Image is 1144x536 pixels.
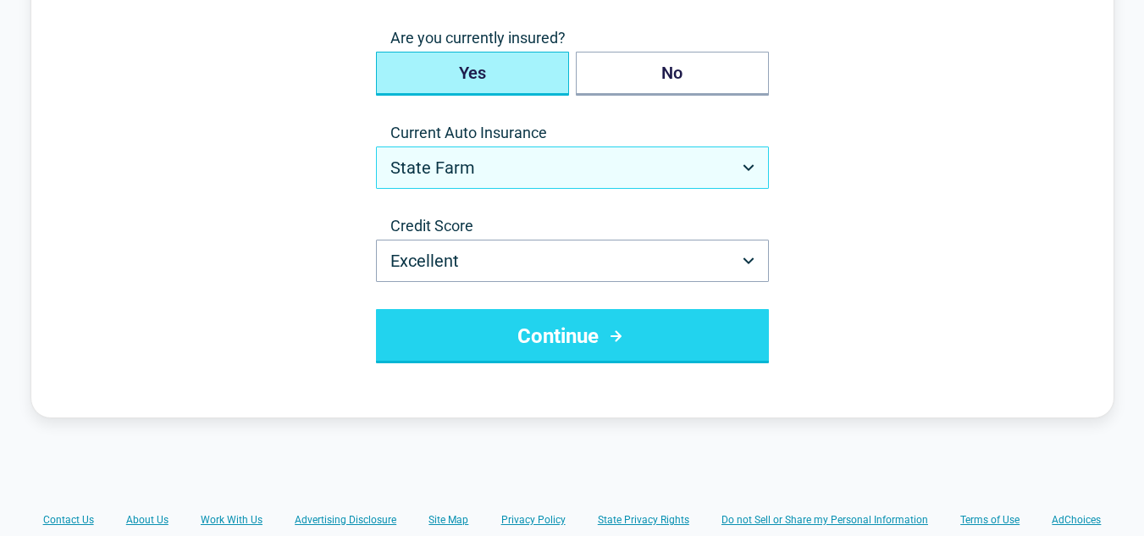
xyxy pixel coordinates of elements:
[721,513,928,527] a: Do not Sell or Share my Personal Information
[43,513,94,527] a: Contact Us
[376,309,769,363] button: Continue
[376,52,569,96] button: Yes
[1052,513,1101,527] a: AdChoices
[501,513,566,527] a: Privacy Policy
[201,513,263,527] a: Work With Us
[576,52,769,96] button: No
[126,513,169,527] a: About Us
[376,216,769,236] label: Credit Score
[960,513,1020,527] a: Terms of Use
[376,123,769,143] label: Current Auto Insurance
[598,513,689,527] a: State Privacy Rights
[376,28,769,48] span: Are you currently insured?
[295,513,396,527] a: Advertising Disclosure
[428,513,468,527] a: Site Map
